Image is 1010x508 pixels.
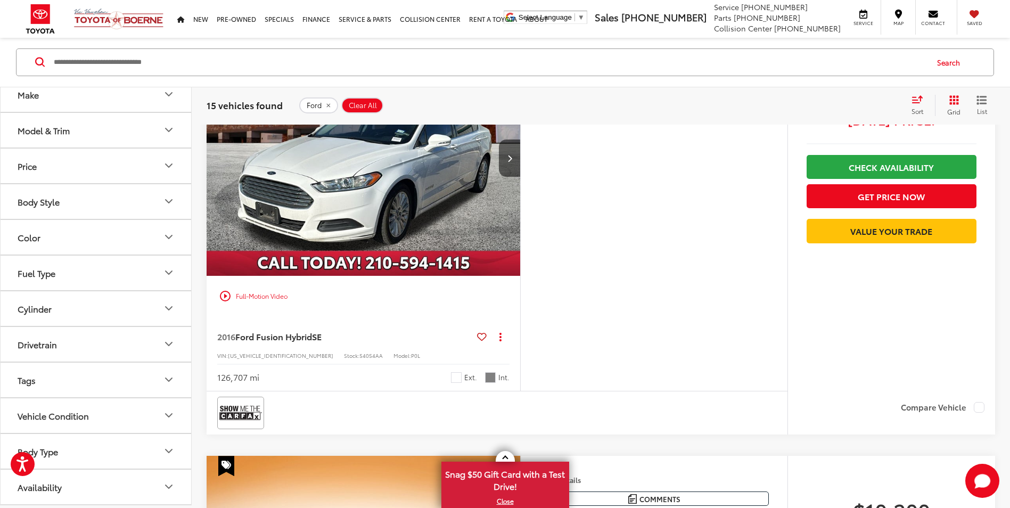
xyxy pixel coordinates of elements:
[1,327,192,362] button: DrivetrainDrivetrain
[912,106,923,116] span: Sort
[307,101,322,110] span: Ford
[807,219,976,243] a: Value Your Trade
[947,107,960,116] span: Grid
[935,95,968,116] button: Grid View
[217,330,235,342] span: 2016
[206,40,521,276] div: 2016 Ford Fusion Hybrid SE 0
[485,372,496,383] span: Charcoal Black
[18,411,89,421] div: Vehicle Condition
[18,304,52,314] div: Cylinder
[162,124,175,137] div: Model & Trim
[886,20,910,27] span: Map
[73,8,164,30] img: Vic Vaughan Toyota of Boerne
[53,50,927,75] input: Search by Make, Model, or Keyword
[628,494,637,503] img: Comments
[1,256,192,290] button: Fuel TypeFuel Type
[393,351,411,359] span: Model:
[498,372,510,382] span: Int.
[1,470,192,504] button: AvailabilityAvailability
[218,456,234,476] span: Special
[807,184,976,208] button: Get Price Now
[162,160,175,173] div: Price
[976,106,987,116] span: List
[299,97,338,113] button: remove Ford
[18,375,36,385] div: Tags
[1,184,192,219] button: Body StyleBody Style
[539,476,769,484] h4: More Details
[217,351,228,359] span: VIN:
[411,351,420,359] span: P0L
[207,99,283,111] span: 15 vehicles found
[18,446,58,456] div: Body Type
[162,88,175,101] div: Make
[574,13,575,21] span: ​
[451,372,462,383] span: White
[442,463,568,495] span: Snag $50 Gift Card with a Test Drive!
[18,89,39,100] div: Make
[1,398,192,433] button: Vehicle ConditionVehicle Condition
[906,95,935,116] button: Select sort value
[18,268,55,278] div: Fuel Type
[464,372,477,382] span: Ext.
[851,20,875,27] span: Service
[18,232,40,242] div: Color
[578,13,585,21] span: ▼
[965,464,999,498] svg: Start Chat
[18,339,57,349] div: Drivetrain
[714,12,732,23] span: Parts
[312,330,322,342] span: SE
[1,220,192,255] button: ColorColor
[499,140,520,177] button: Next image
[206,40,521,277] img: 2016 Ford Fusion Hybrid SE
[219,399,262,427] img: View CARFAX report
[162,231,175,244] div: Color
[18,482,62,492] div: Availability
[18,161,37,171] div: Price
[217,331,473,342] a: 2016Ford Fusion HybridSE
[774,23,841,34] span: [PHONE_NUMBER]
[595,10,619,24] span: Sales
[359,351,383,359] span: 54054AA
[162,481,175,494] div: Availability
[162,338,175,351] div: Drivetrain
[18,125,70,135] div: Model & Trim
[162,409,175,422] div: Vehicle Condition
[901,402,984,413] label: Compare Vehicle
[491,327,510,346] button: Actions
[162,195,175,208] div: Body Style
[1,363,192,397] button: TagsTags
[235,330,312,342] span: Ford Fusion Hybrid
[228,351,333,359] span: [US_VEHICLE_IDENTIFICATION_NUMBER]
[921,20,945,27] span: Contact
[741,2,808,12] span: [PHONE_NUMBER]
[968,95,995,116] button: List View
[217,371,259,383] div: 126,707 mi
[621,10,707,24] span: [PHONE_NUMBER]
[734,12,800,23] span: [PHONE_NUMBER]
[714,2,739,12] span: Service
[519,13,572,21] span: Select Language
[807,155,976,179] a: Check Availability
[206,40,521,276] a: 2016 Ford Fusion Hybrid SE2016 Ford Fusion Hybrid SE2016 Ford Fusion Hybrid SE2016 Ford Fusion Hy...
[927,49,975,76] button: Search
[341,97,383,113] button: Clear All
[499,332,502,341] span: dropdown dots
[1,113,192,148] button: Model & TrimModel & Trim
[539,491,769,506] button: Comments
[162,267,175,280] div: Fuel Type
[344,351,359,359] span: Stock:
[162,302,175,315] div: Cylinder
[162,374,175,387] div: Tags
[963,20,986,27] span: Saved
[1,291,192,326] button: CylinderCylinder
[162,445,175,458] div: Body Type
[18,196,60,207] div: Body Style
[639,494,680,504] span: Comments
[349,101,377,110] span: Clear All
[1,434,192,469] button: Body TypeBody Type
[714,23,772,34] span: Collision Center
[1,149,192,183] button: PricePrice
[1,77,192,112] button: MakeMake
[965,464,999,498] button: Toggle Chat Window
